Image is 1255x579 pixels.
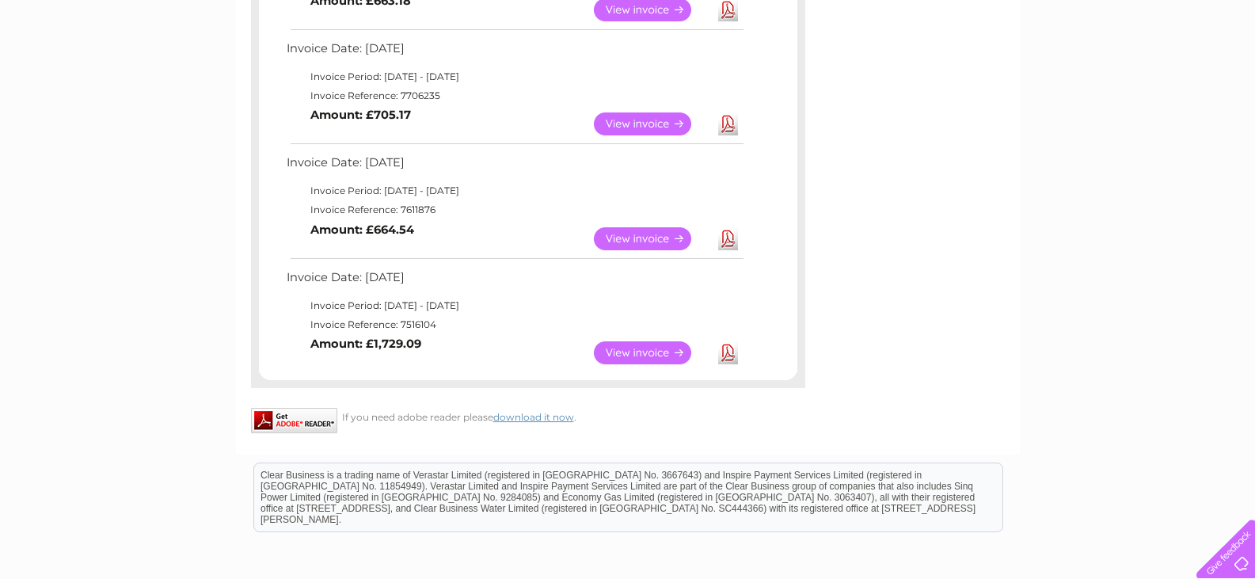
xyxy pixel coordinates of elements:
div: Clear Business is a trading name of Verastar Limited (registered in [GEOGRAPHIC_DATA] No. 3667643... [254,9,1002,77]
a: 0333 014 3131 [956,8,1066,28]
a: View [594,227,710,250]
a: Water [976,67,1006,79]
td: Invoice Date: [DATE] [283,267,746,296]
td: Invoice Date: [DATE] [283,152,746,181]
a: Contact [1150,67,1188,79]
div: If you need adobe reader please . [251,408,805,423]
a: Energy [1016,67,1051,79]
b: Amount: £1,729.09 [310,337,421,351]
a: Download [718,227,738,250]
b: Amount: £664.54 [310,223,414,237]
td: Invoice Reference: 7516104 [283,315,746,334]
td: Invoice Reference: 7611876 [283,200,746,219]
td: Invoice Period: [DATE] - [DATE] [283,181,746,200]
td: Invoice Period: [DATE] - [DATE] [283,296,746,315]
td: Invoice Date: [DATE] [283,38,746,67]
a: View [594,112,710,135]
a: Download [718,341,738,364]
a: Telecoms [1060,67,1108,79]
a: Log out [1203,67,1240,79]
td: Invoice Period: [DATE] - [DATE] [283,67,746,86]
b: Amount: £705.17 [310,108,411,122]
a: Download [718,112,738,135]
a: View [594,341,710,364]
a: download it now [493,411,574,423]
td: Invoice Reference: 7706235 [283,86,746,105]
a: Blog [1117,67,1140,79]
img: logo.png [44,41,124,90]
